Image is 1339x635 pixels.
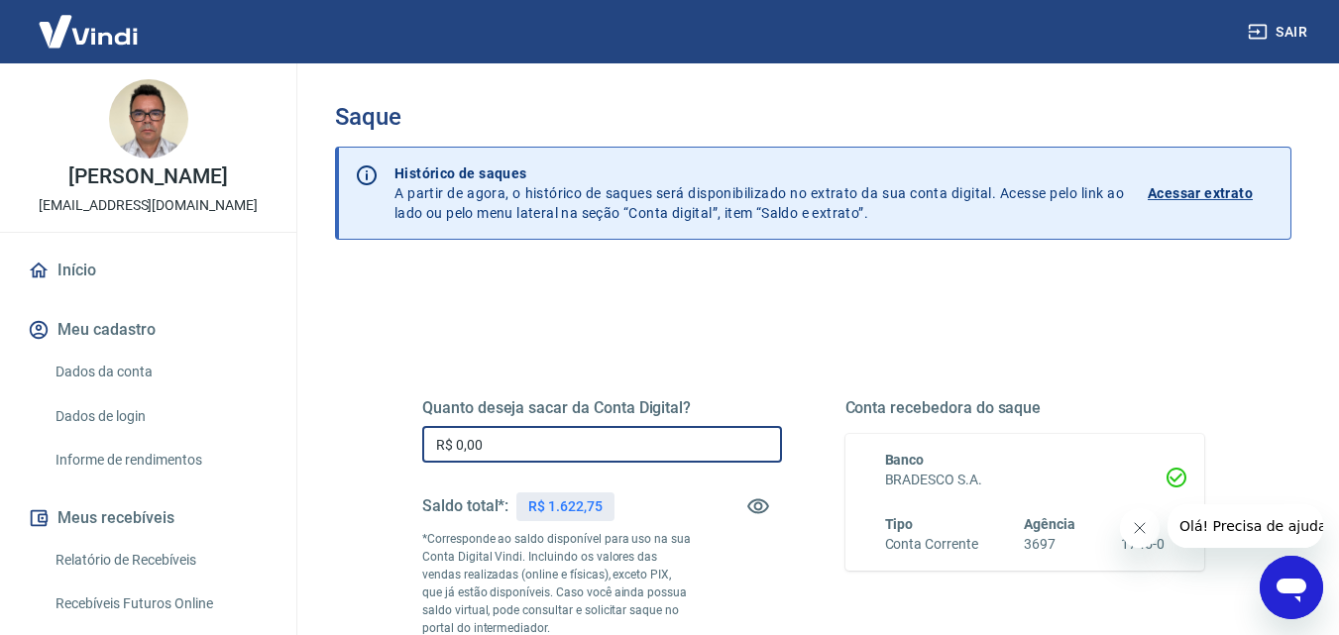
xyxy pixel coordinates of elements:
[39,195,258,216] p: [EMAIL_ADDRESS][DOMAIN_NAME]
[1024,516,1075,532] span: Agência
[24,249,273,292] a: Início
[422,398,782,418] h5: Quanto deseja sacar da Conta Digital?
[1120,508,1160,548] iframe: Fechar mensagem
[885,452,925,468] span: Banco
[1148,183,1253,203] p: Acessar extrato
[48,440,273,480] a: Informe de rendimentos
[528,496,602,517] p: R$ 1.622,75
[885,516,914,532] span: Tipo
[109,79,188,159] img: e66ee5a1-4030-4f65-98a7-2ac244386d32.jpeg
[48,583,273,624] a: Recebíveis Futuros Online
[422,496,508,516] h5: Saldo total*:
[335,103,1291,131] h3: Saque
[1024,534,1075,555] h6: 3697
[1148,163,1275,223] a: Acessar extrato
[24,308,273,352] button: Meu cadastro
[845,398,1205,418] h5: Conta recebedora do saque
[24,1,153,61] img: Vindi
[1260,556,1323,619] iframe: Botão para abrir a janela de mensagens
[394,163,1124,183] p: Histórico de saques
[885,470,1166,490] h6: BRADESCO S.A.
[394,163,1124,223] p: A partir de agora, o histórico de saques será disponibilizado no extrato da sua conta digital. Ac...
[48,540,273,581] a: Relatório de Recebíveis
[1168,504,1323,548] iframe: Mensagem da empresa
[885,534,978,555] h6: Conta Corrente
[48,396,273,437] a: Dados de login
[68,166,227,187] p: [PERSON_NAME]
[1244,14,1315,51] button: Sair
[48,352,273,392] a: Dados da conta
[24,496,273,540] button: Meus recebíveis
[12,14,167,30] span: Olá! Precisa de ajuda?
